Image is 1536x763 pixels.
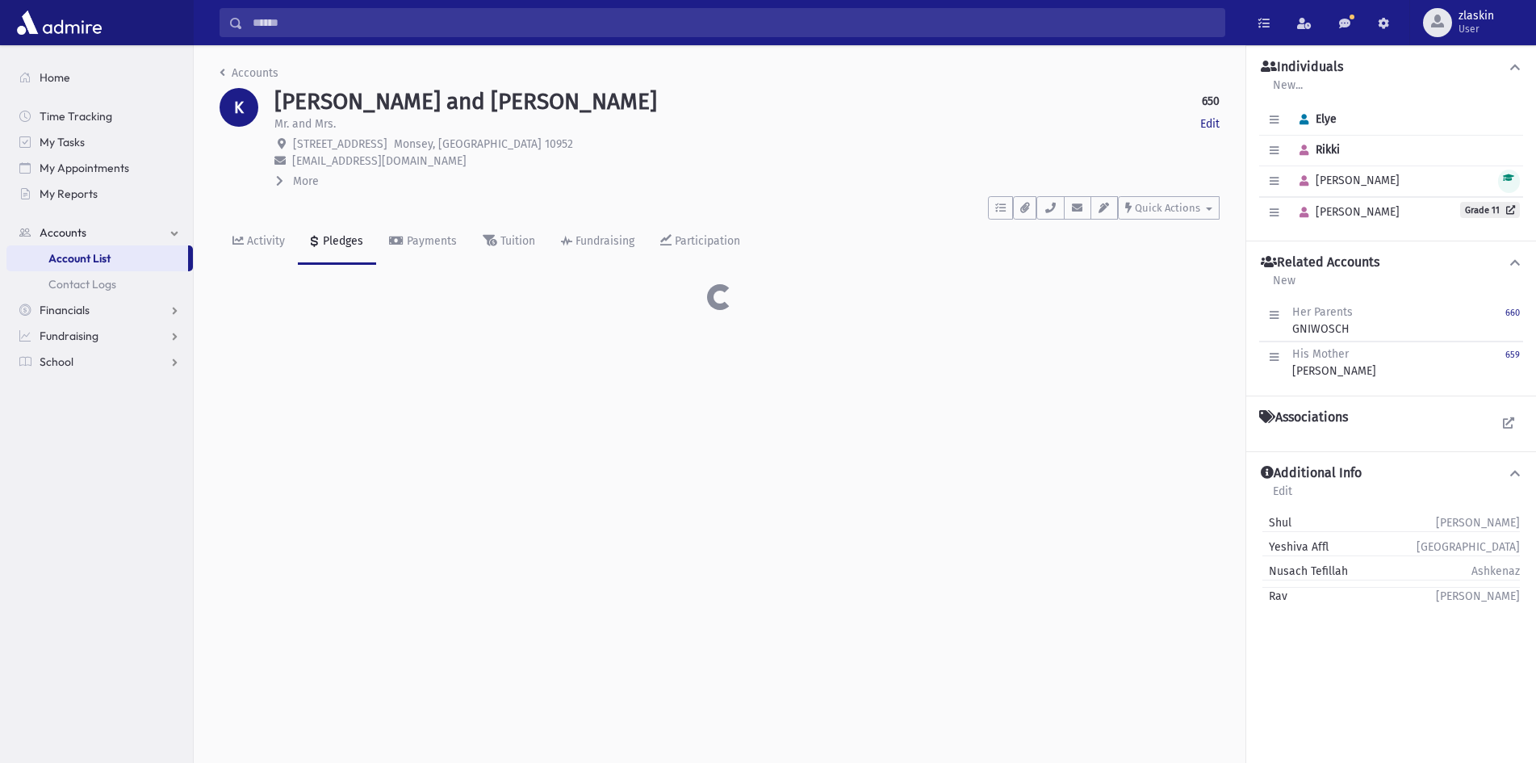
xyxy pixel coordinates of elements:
[1471,563,1520,580] span: Ashkenaz
[220,66,278,80] a: Accounts
[1261,59,1343,76] h4: Individuals
[6,155,193,181] a: My Appointments
[672,234,740,248] div: Participation
[1292,347,1349,361] span: His Mother
[220,220,298,265] a: Activity
[572,234,634,248] div: Fundraising
[48,277,116,291] span: Contact Logs
[1135,202,1200,214] span: Quick Actions
[1272,482,1293,511] a: Edit
[6,245,188,271] a: Account List
[6,103,193,129] a: Time Tracking
[1259,409,1348,426] h4: Associations
[40,329,98,343] span: Fundraising
[548,220,647,265] a: Fundraising
[1436,514,1520,531] span: [PERSON_NAME]
[1292,205,1400,219] span: [PERSON_NAME]
[6,349,193,375] a: School
[647,220,753,265] a: Participation
[1259,465,1523,482] button: Additional Info
[1505,350,1520,360] small: 659
[40,135,85,149] span: My Tasks
[243,8,1224,37] input: Search
[1202,93,1220,110] strong: 650
[293,174,319,188] span: More
[40,70,70,85] span: Home
[6,181,193,207] a: My Reports
[1262,588,1287,605] span: Rav
[293,137,387,151] span: [STREET_ADDRESS]
[497,234,535,248] div: Tuition
[220,65,278,88] nav: breadcrumb
[40,225,86,240] span: Accounts
[298,220,376,265] a: Pledges
[1262,539,1329,555] span: Yeshiva Affl
[394,137,573,151] span: Monsey, [GEOGRAPHIC_DATA] 10952
[1417,539,1520,555] span: [GEOGRAPHIC_DATA]
[40,109,112,124] span: Time Tracking
[1459,10,1494,23] span: zlaskin
[40,161,129,175] span: My Appointments
[1505,308,1520,318] small: 660
[274,88,657,115] h1: [PERSON_NAME] and [PERSON_NAME]
[1292,112,1337,126] span: Elye
[1272,76,1304,105] a: New...
[1259,59,1523,76] button: Individuals
[1292,305,1353,319] span: Her Parents
[320,234,363,248] div: Pledges
[404,234,457,248] div: Payments
[1292,346,1376,379] div: [PERSON_NAME]
[274,173,320,190] button: More
[376,220,470,265] a: Payments
[1292,143,1340,157] span: Rikki
[40,303,90,317] span: Financials
[1118,196,1220,220] button: Quick Actions
[220,88,258,127] div: K
[1272,271,1296,300] a: New
[1460,202,1520,218] a: Grade 11
[1200,115,1220,132] a: Edit
[6,323,193,349] a: Fundraising
[1292,304,1353,337] div: GNIWOSCH
[1505,346,1520,379] a: 659
[1262,563,1348,580] span: Nusach Tefillah
[6,65,193,90] a: Home
[6,297,193,323] a: Financials
[1436,588,1520,605] span: [PERSON_NAME]
[1261,465,1362,482] h4: Additional Info
[48,251,111,266] span: Account List
[1505,304,1520,337] a: 660
[1262,514,1291,531] span: Shul
[244,234,285,248] div: Activity
[13,6,106,39] img: AdmirePro
[274,115,336,132] p: Mr. and Mrs.
[1259,254,1523,271] button: Related Accounts
[470,220,548,265] a: Tuition
[292,154,467,168] span: [EMAIL_ADDRESS][DOMAIN_NAME]
[6,271,193,297] a: Contact Logs
[6,129,193,155] a: My Tasks
[40,354,73,369] span: School
[1261,254,1379,271] h4: Related Accounts
[1459,23,1494,36] span: User
[6,220,193,245] a: Accounts
[1292,174,1400,187] span: [PERSON_NAME]
[40,187,98,201] span: My Reports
